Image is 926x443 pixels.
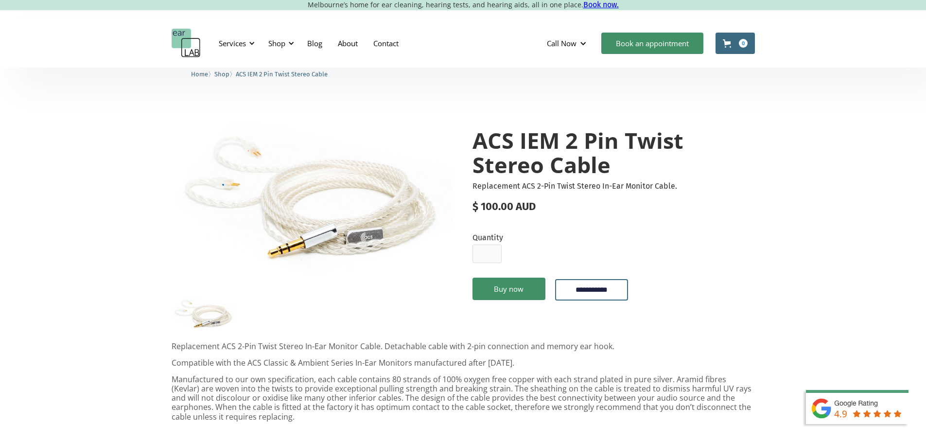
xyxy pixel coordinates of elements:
[191,69,208,78] a: Home
[236,71,328,78] span: ACS IEM 2 Pin Twist Stereo Cable
[472,181,755,191] p: Replacement ACS 2-Pin Twist Stereo In-Ear Monitor Cable.
[601,33,703,54] a: Book an appointment
[716,33,755,54] a: Open cart
[213,29,258,58] div: Services
[547,38,577,48] div: Call Now
[739,39,748,48] div: 0
[330,29,366,57] a: About
[262,29,297,58] div: Shop
[191,71,208,78] span: Home
[214,69,229,78] a: Shop
[172,109,454,285] img: ACS IEM 2 Pin Twist Stereo Cable
[214,71,229,78] span: Shop
[219,38,246,48] div: Services
[472,200,755,213] div: $ 100.00 AUD
[172,358,755,368] p: Compatible with the ACS Classic & Ambient Series In-Ear Monitors manufactured after [DATE].
[472,233,503,242] label: Quantity
[172,29,201,58] a: home
[172,109,454,285] a: open lightbox
[472,128,755,177] h1: ACS IEM 2 Pin Twist Stereo Cable
[172,342,755,351] p: Replacement ACS 2-Pin Twist Stereo In-Ear Monitor Cable. Detachable cable with 2-pin connection a...
[472,278,545,300] a: Buy now
[172,375,755,422] p: Manufactured to our own specification, each cable contains 80 strands of 100% oxygen free copper ...
[172,293,236,334] a: open lightbox
[214,69,236,79] li: 〉
[268,38,285,48] div: Shop
[366,29,406,57] a: Contact
[191,69,214,79] li: 〉
[236,69,328,78] a: ACS IEM 2 Pin Twist Stereo Cable
[299,29,330,57] a: Blog
[539,29,596,58] div: Call Now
